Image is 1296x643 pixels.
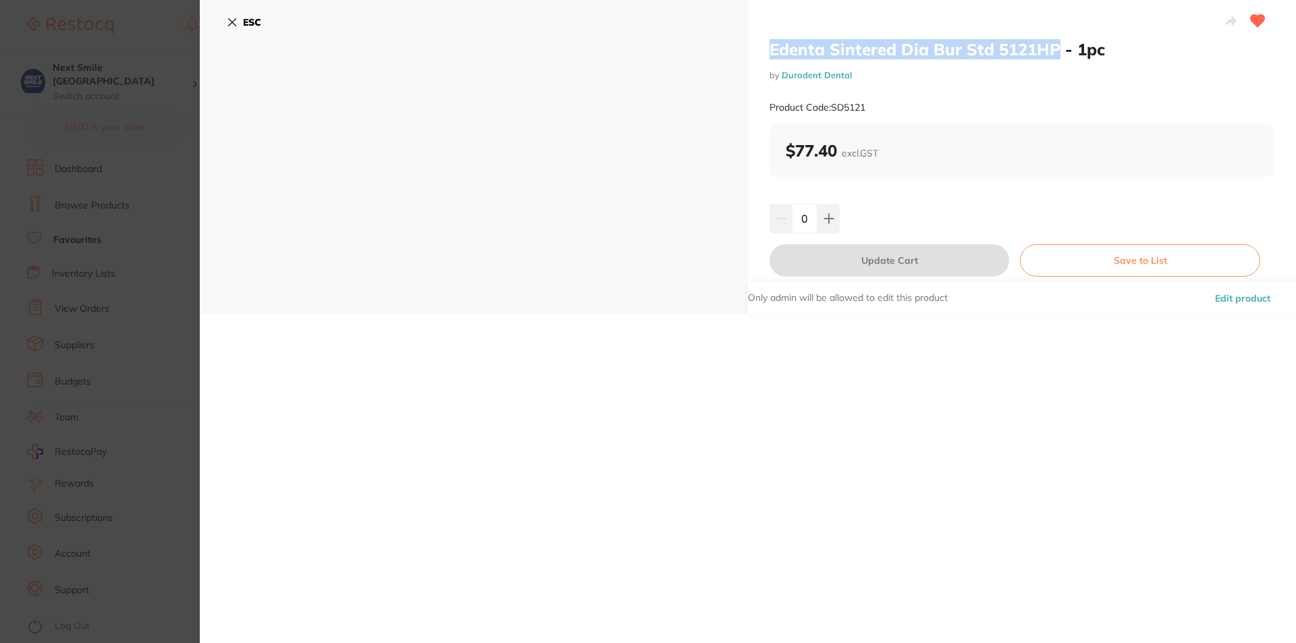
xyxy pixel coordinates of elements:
[769,39,1274,59] h2: Edenta Sintered Dia Bur Std 5121HP - 1pc
[769,70,1274,80] small: by
[748,291,948,305] p: Only admin will be allowed to edit this product
[782,69,852,80] a: Durodent Dental
[769,244,1009,277] button: Update Cart
[227,11,261,34] button: ESC
[786,140,878,161] b: $77.40
[842,147,878,159] span: excl. GST
[1020,244,1260,277] button: Save to List
[769,102,865,113] small: Product Code: SD5121
[243,16,261,28] b: ESC
[1211,282,1274,314] button: Edit product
